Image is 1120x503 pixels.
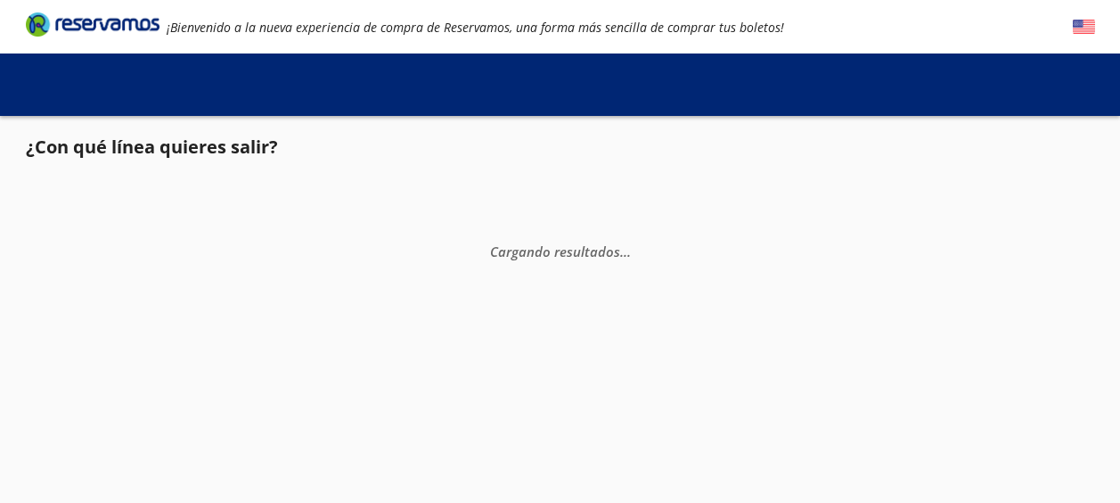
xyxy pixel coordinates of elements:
i: Brand Logo [26,11,159,37]
p: ¿Con qué línea quieres salir? [26,134,278,161]
span: . [627,243,631,260]
button: English [1073,16,1095,38]
span: . [624,243,627,260]
em: Cargando resultados [490,243,631,260]
em: ¡Bienvenido a la nueva experiencia de compra de Reservamos, una forma más sencilla de comprar tus... [167,19,784,36]
span: . [620,243,624,260]
a: Brand Logo [26,11,159,43]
